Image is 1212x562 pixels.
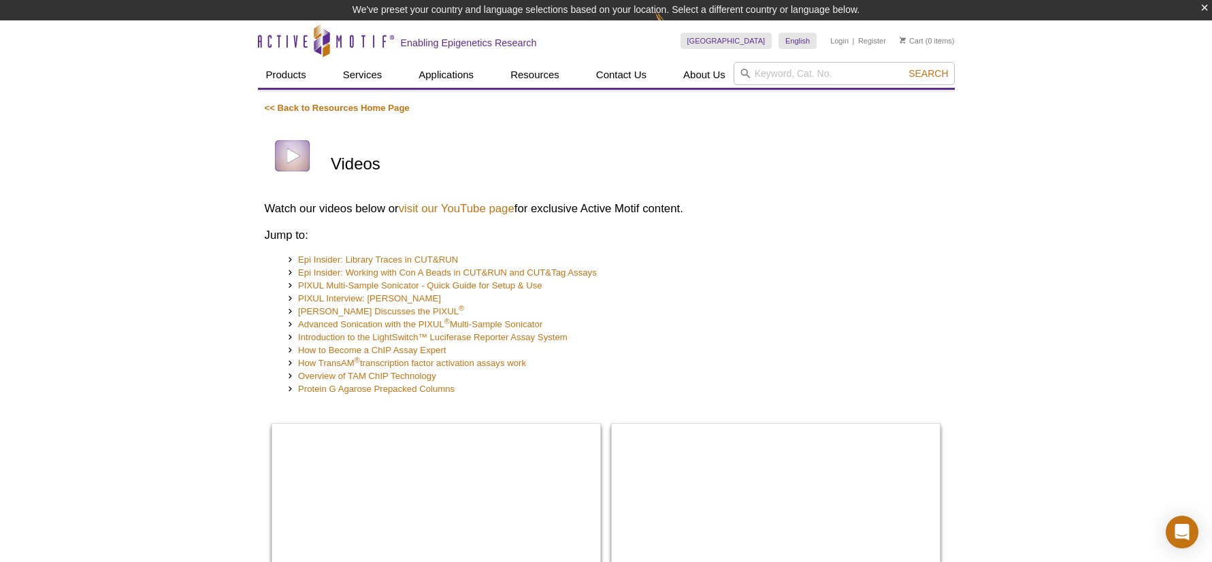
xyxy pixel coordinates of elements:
a: << Back to Resources Home Page [265,103,410,113]
a: Protein G Agarose Prepacked Columns [287,383,455,396]
h2: Enabling Epigenetics Research [401,37,537,49]
li: | [853,33,855,49]
a: About Us [675,62,734,88]
a: Applications [410,62,482,88]
a: Login [830,36,849,46]
a: Products [258,62,314,88]
sup: ® [459,303,464,312]
img: Your Cart [900,37,906,44]
a: How TransAM®transcription factor activation assays work [287,357,527,370]
a: [PERSON_NAME] Discusses the PIXUL® [287,305,465,318]
sup: ® [355,355,360,363]
h1: Videos [331,155,948,175]
span: Search [908,68,948,79]
a: Advanced Sonication with the PIXUL®Multi-Sample Sonicator [287,318,543,331]
h3: Jump to: [265,227,948,244]
input: Keyword, Cat. No. [734,62,955,85]
div: Open Intercom Messenger [1166,516,1198,548]
a: Epi Insider: Working with Con A Beads in CUT&RUN and CUT&Tag Assays [287,267,597,280]
a: visit our YouTube page [399,201,514,217]
a: Epi Insider: Library Traces in CUT&RUN [287,254,459,267]
a: Register [858,36,886,46]
button: Search [904,67,952,80]
a: English [779,33,817,49]
a: PIXUL Interview: [PERSON_NAME] [287,293,441,305]
a: PIXUL Multi-Sample Sonicator - Quick Guide for Setup & Use [287,280,542,293]
a: How to Become a ChIP Assay Expert [287,344,446,357]
a: Introduction to the LightSwitch™ Luciferase Reporter Assay System [287,331,568,344]
li: (0 items) [900,33,955,49]
a: Services [335,62,391,88]
a: Cart [900,36,923,46]
a: Overview of TAM ChIP Technology [287,370,436,383]
img: Change Here [655,10,691,42]
h2: Watch our videos below or for exclusive Active Motif content. [265,201,948,217]
sup: ® [444,316,450,325]
a: [GEOGRAPHIC_DATA] [681,33,772,49]
a: Resources [502,62,568,88]
img: Videos [265,128,321,184]
a: Contact Us [588,62,655,88]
